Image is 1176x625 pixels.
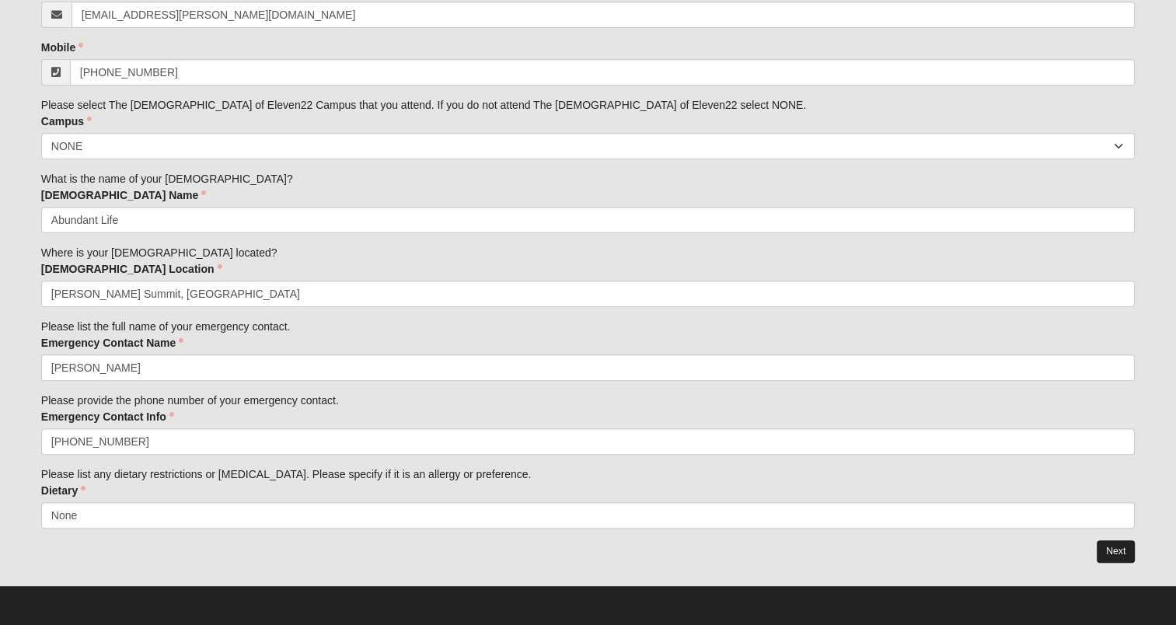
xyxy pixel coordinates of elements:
a: Next [1097,540,1135,563]
label: Mobile [41,40,83,55]
label: Emergency Contact Info [41,409,174,424]
label: Emergency Contact Name [41,335,184,351]
label: [DEMOGRAPHIC_DATA] Location [41,261,222,277]
label: [DEMOGRAPHIC_DATA] Name [41,187,207,203]
label: Dietary [41,483,85,498]
label: Campus [41,113,92,129]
